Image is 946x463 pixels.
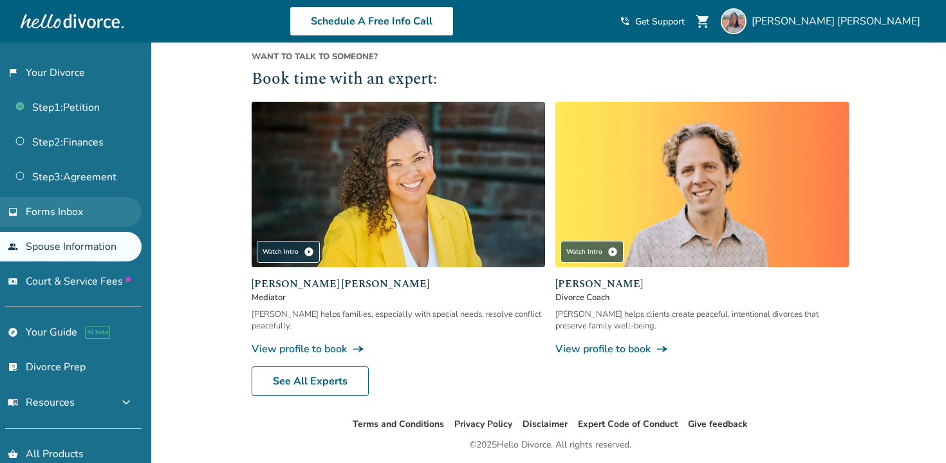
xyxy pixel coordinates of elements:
span: [PERSON_NAME] [PERSON_NAME] [252,276,545,292]
span: play_circle [607,247,618,257]
a: Schedule A Free Info Call [290,6,454,36]
div: Watch Intro [257,241,320,263]
span: menu_book [8,397,18,408]
a: Expert Code of Conduct [578,418,678,430]
h2: Book time with an expert: [252,68,849,92]
iframe: Chat Widget [882,401,946,463]
a: phone_in_talkGet Support [620,15,685,28]
span: line_end_arrow_notch [352,343,365,355]
span: phone_in_talk [620,16,630,26]
span: list_alt_check [8,362,18,372]
span: play_circle [304,247,314,257]
img: James Traub [555,102,849,267]
span: Get Support [635,15,685,28]
a: View profile to bookline_end_arrow_notch [555,342,849,356]
li: Disclaimer [523,417,568,432]
span: Want to talk to someone? [252,51,849,62]
li: Give feedback [688,417,748,432]
div: [PERSON_NAME] helps families, especially with special needs, resolve conflict peacefully. [252,308,545,332]
span: Mediator [252,292,545,303]
span: Resources [8,395,75,410]
span: people [8,241,18,252]
span: Divorce Coach [555,292,849,303]
a: Privacy Policy [454,418,512,430]
span: [PERSON_NAME] [555,276,849,292]
span: AI beta [85,326,110,339]
a: Terms and Conditions [353,418,444,430]
span: shopping_basket [8,449,18,459]
a: See All Experts [252,366,369,396]
div: © 2025 Hello Divorce. All rights reserved. [469,437,631,453]
a: View profile to bookline_end_arrow_notch [252,342,545,356]
div: [PERSON_NAME] helps clients create peaceful, intentional divorces that preserve family well-being. [555,308,849,332]
span: Court & Service Fees [26,274,131,288]
span: line_end_arrow_notch [656,343,669,355]
div: Watch Intro [561,241,624,263]
span: expand_more [118,395,134,410]
span: Forms Inbox [26,205,83,219]
img: Claudia Brown Coulter [252,102,545,267]
span: flag_2 [8,68,18,78]
span: [PERSON_NAME] [PERSON_NAME] [752,14,925,28]
img: Elizabeth Tran [721,8,747,34]
span: explore [8,327,18,337]
span: universal_currency_alt [8,276,18,287]
span: inbox [8,207,18,217]
span: shopping_cart [695,14,710,29]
